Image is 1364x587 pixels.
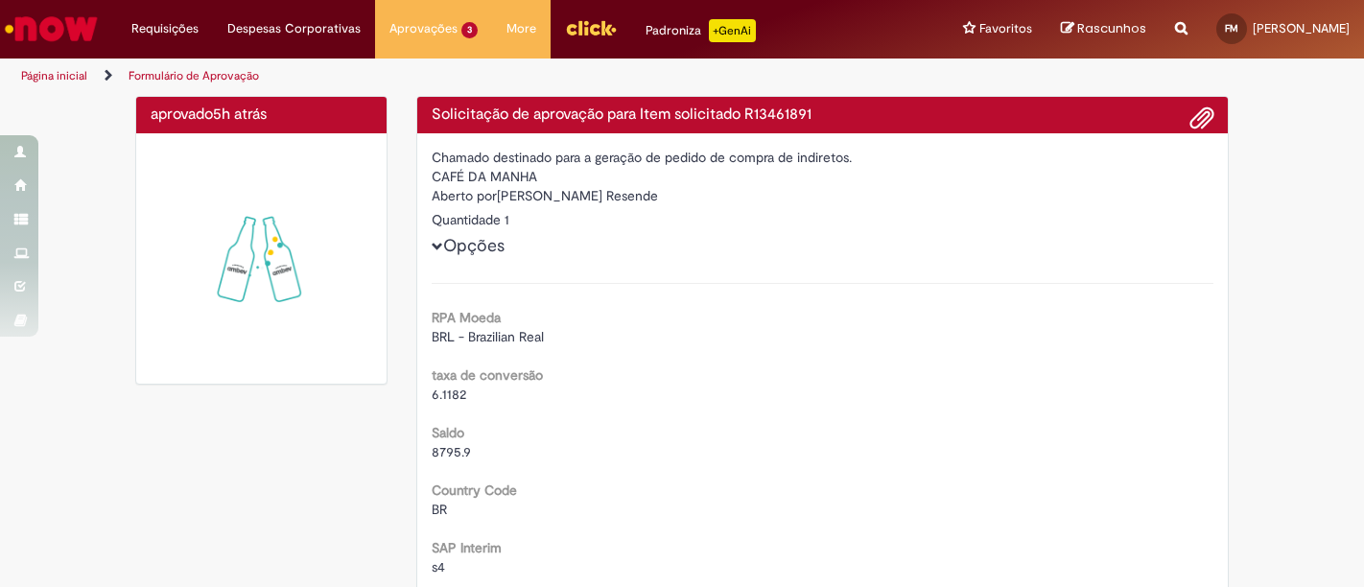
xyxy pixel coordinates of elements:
[432,481,517,499] b: Country Code
[432,148,1214,167] div: Chamado destinado para a geração de pedido de compra de indiretos.
[432,501,447,518] span: BR
[2,10,101,48] img: ServiceNow
[432,328,544,345] span: BRL - Brazilian Real
[432,424,464,441] b: Saldo
[461,22,478,38] span: 3
[213,105,267,124] time: 29/08/2025 10:51:24
[565,13,617,42] img: click_logo_yellow_360x200.png
[646,19,756,42] div: Padroniza
[432,558,445,575] span: s4
[1061,20,1146,38] a: Rascunhos
[1225,22,1238,35] span: FM
[432,539,502,556] b: SAP Interim
[432,309,501,326] b: RPA Moeda
[131,19,199,38] span: Requisições
[432,186,1214,210] div: [PERSON_NAME] Resende
[432,210,1214,229] div: Quantidade 1
[129,68,259,83] a: Formulário de Aprovação
[506,19,536,38] span: More
[979,19,1032,38] span: Favoritos
[21,68,87,83] a: Página inicial
[227,19,361,38] span: Despesas Corporativas
[432,186,497,205] label: Aberto por
[432,106,1214,124] h4: Solicitação de aprovação para Item solicitado R13461891
[14,59,895,94] ul: Trilhas de página
[432,443,471,460] span: 8795.9
[432,167,1214,186] div: CAFÉ DA MANHA
[151,106,372,124] h4: aprovado
[151,148,372,369] img: sucesso_1.gif
[1253,20,1350,36] span: [PERSON_NAME]
[1077,19,1146,37] span: Rascunhos
[389,19,458,38] span: Aprovações
[432,366,543,384] b: taxa de conversão
[432,386,466,403] span: 6.1182
[213,105,267,124] span: 5h atrás
[709,19,756,42] p: +GenAi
